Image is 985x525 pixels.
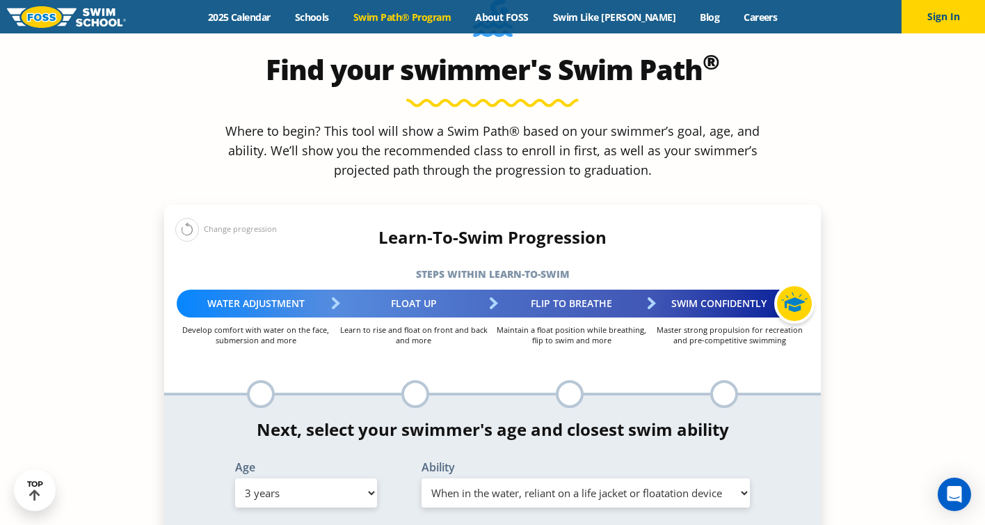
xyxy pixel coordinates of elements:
[422,462,750,473] label: Ability
[688,10,732,24] a: Blog
[341,10,463,24] a: Swim Path® Program
[703,47,719,76] sup: ®
[650,290,808,318] div: Swim Confidently
[335,324,492,345] p: Learn to rise and float on front and back and more
[164,420,821,439] h4: Next, select your swimmer's age and closest swim ability
[164,228,821,247] h4: Learn-To-Swim Progression
[195,10,282,24] a: 2025 Calendar
[463,10,541,24] a: About FOSS
[492,290,650,318] div: Flip to Breathe
[235,462,377,473] label: Age
[732,10,790,24] a: Careers
[175,217,277,242] div: Change progression
[492,324,650,345] p: Maintain a float position while breathing, flip to swim and more
[177,290,335,318] div: Water Adjustment
[164,53,821,86] h2: Find your swimmer's Swim Path
[938,478,971,511] div: Open Intercom Messenger
[7,6,126,28] img: FOSS Swim School Logo
[650,324,808,345] p: Master strong propulsion for recreation and pre-competitive swimming
[164,265,821,284] h5: Steps within Learn-to-Swim
[177,324,335,345] p: Develop comfort with water on the face, submersion and more
[335,290,492,318] div: Float Up
[282,10,341,24] a: Schools
[27,480,43,501] div: TOP
[220,121,765,180] p: Where to begin? This tool will show a Swim Path® based on your swimmer’s goal, age, and ability. ...
[540,10,688,24] a: Swim Like [PERSON_NAME]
